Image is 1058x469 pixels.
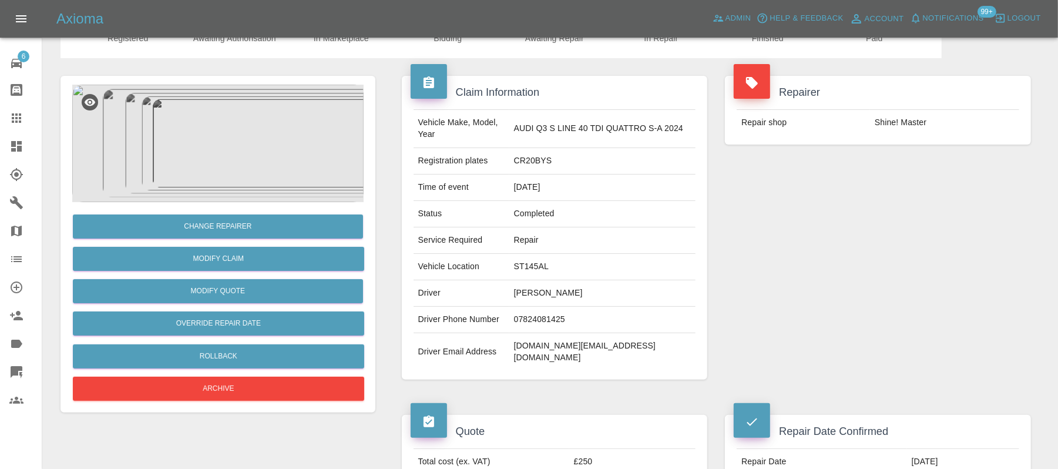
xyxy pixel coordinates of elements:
td: Driver Phone Number [414,307,509,333]
span: 6 [18,51,29,62]
button: Archive [73,377,364,401]
button: Override Repair Date [73,311,364,336]
td: [PERSON_NAME] [509,280,696,307]
td: [DATE] [509,175,696,201]
span: Logout [1007,12,1041,25]
a: Admin [710,9,754,28]
td: Shine! Master [870,110,1019,136]
span: Notifications [923,12,984,25]
td: Service Required [414,227,509,254]
span: Paid [826,32,923,44]
td: ST145AL [509,254,696,280]
span: Admin [726,12,751,25]
button: Modify Quote [73,279,363,303]
h5: Axioma [56,9,103,28]
h4: Claim Information [411,85,699,101]
a: Account [847,9,907,28]
td: Vehicle Make, Model, Year [414,110,509,148]
img: f610e618-7928-4430-8364-c5108ae86d19 [72,85,364,202]
button: Notifications [907,9,987,28]
td: Repair shop [737,110,870,136]
span: In Repair [613,32,710,44]
td: Status [414,201,509,227]
span: Registered [79,32,177,44]
button: Logout [992,9,1044,28]
span: Awaiting Repair [506,32,603,44]
td: Registration plates [414,148,509,175]
td: AUDI Q3 S LINE 40 TDI QUATTRO S-A 2024 [509,110,696,148]
h4: Repair Date Confirmed [734,424,1022,440]
td: Completed [509,201,696,227]
span: Help & Feedback [770,12,843,25]
span: 99+ [978,6,996,18]
h4: Repairer [734,85,1022,101]
td: Repair [509,227,696,254]
td: [DOMAIN_NAME][EMAIL_ADDRESS][DOMAIN_NAME] [509,333,696,371]
td: CR20BYS [509,148,696,175]
button: Help & Feedback [754,9,846,28]
span: Account [865,12,904,26]
button: Change Repairer [73,215,363,239]
span: Bidding [399,32,497,44]
h4: Quote [411,424,699,440]
button: Open drawer [7,5,35,33]
span: Finished [719,32,817,44]
span: Awaiting Authorisation [186,32,284,44]
button: Rollback [73,344,364,369]
td: Driver Email Address [414,333,509,371]
td: Driver [414,280,509,307]
a: Modify Claim [73,247,364,271]
td: 07824081425 [509,307,696,333]
td: Time of event [414,175,509,201]
span: In Marketplace [293,32,390,44]
td: Vehicle Location [414,254,509,280]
